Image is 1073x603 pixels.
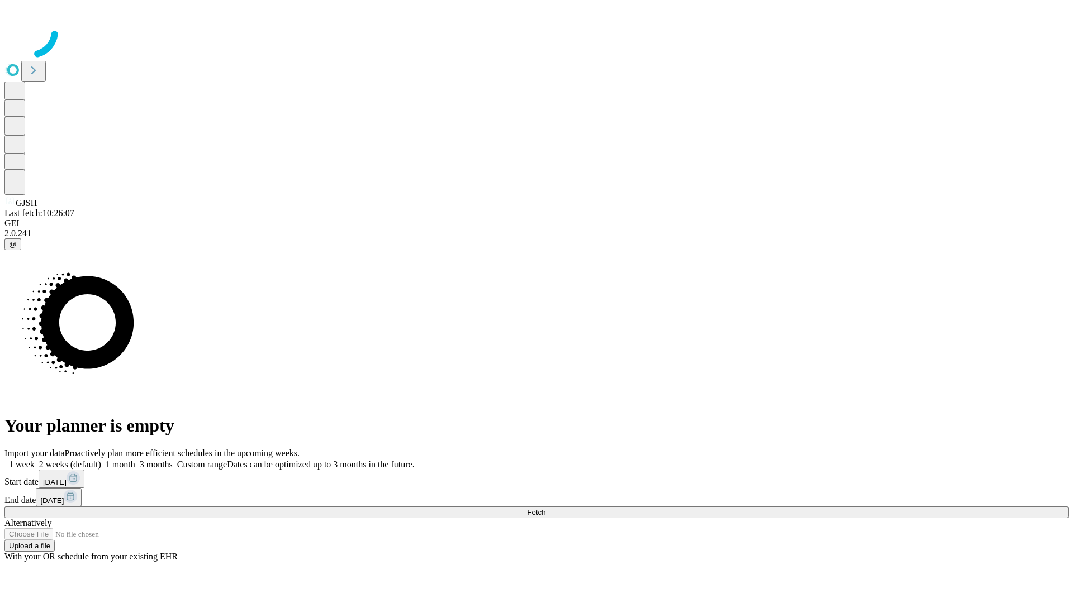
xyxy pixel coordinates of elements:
[140,460,173,469] span: 3 months
[39,470,84,488] button: [DATE]
[9,240,17,248] span: @
[4,552,178,561] span: With your OR schedule from your existing EHR
[4,518,51,528] span: Alternatively
[4,208,74,218] span: Last fetch: 10:26:07
[4,540,55,552] button: Upload a file
[65,448,300,458] span: Proactively plan more efficient schedules in the upcoming weeks.
[40,496,64,505] span: [DATE]
[36,488,82,506] button: [DATE]
[4,415,1069,436] h1: Your planner is empty
[16,198,37,208] span: GJSH
[4,506,1069,518] button: Fetch
[527,508,545,516] span: Fetch
[4,228,1069,238] div: 2.0.241
[106,460,135,469] span: 1 month
[4,488,1069,506] div: End date
[39,460,101,469] span: 2 weeks (default)
[4,470,1069,488] div: Start date
[227,460,414,469] span: Dates can be optimized up to 3 months in the future.
[4,218,1069,228] div: GEI
[43,478,67,486] span: [DATE]
[177,460,227,469] span: Custom range
[4,238,21,250] button: @
[9,460,35,469] span: 1 week
[4,448,65,458] span: Import your data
